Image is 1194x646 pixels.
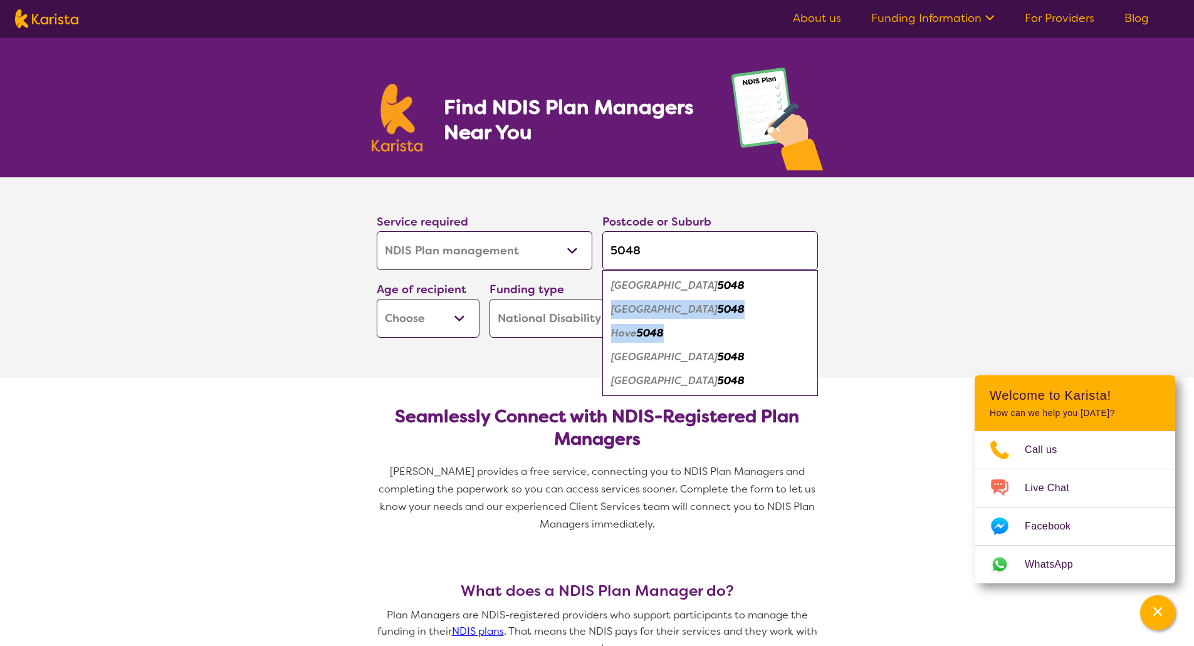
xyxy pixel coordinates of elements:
[609,274,812,298] div: Brighton 5048
[444,95,706,145] h1: Find NDIS Plan Managers Near You
[718,374,745,387] em: 5048
[990,408,1160,419] p: How can we help you [DATE]?
[611,326,637,340] em: Hove
[637,326,664,340] em: 5048
[387,405,808,451] h2: Seamlessly Connect with NDIS-Registered Plan Managers
[1025,11,1094,26] a: For Providers
[609,298,812,321] div: Dover Gardens 5048
[975,431,1175,583] ul: Choose channel
[990,388,1160,403] h2: Welcome to Karista!
[1025,555,1088,574] span: WhatsApp
[490,282,564,297] label: Funding type
[602,214,711,229] label: Postcode or Suburb
[1124,11,1149,26] a: Blog
[609,321,812,345] div: Hove 5048
[718,303,745,316] em: 5048
[1025,479,1084,498] span: Live Chat
[602,231,818,270] input: Type
[611,303,718,316] em: [GEOGRAPHIC_DATA]
[372,84,423,152] img: Karista logo
[793,11,841,26] a: About us
[611,350,718,363] em: [GEOGRAPHIC_DATA]
[377,282,466,297] label: Age of recipient
[718,279,745,292] em: 5048
[377,214,468,229] label: Service required
[609,345,812,369] div: North Brighton 5048
[379,465,818,531] span: [PERSON_NAME] provides a free service, connecting you to NDIS Plan Managers and completing the pa...
[731,68,823,177] img: plan-management
[609,369,812,393] div: South Brighton 5048
[975,375,1175,583] div: Channel Menu
[372,582,823,600] h3: What does a NDIS Plan Manager do?
[871,11,995,26] a: Funding Information
[975,546,1175,583] a: Web link opens in a new tab.
[718,350,745,363] em: 5048
[452,625,504,638] a: NDIS plans
[15,9,78,28] img: Karista logo
[611,279,718,292] em: [GEOGRAPHIC_DATA]
[611,374,718,387] em: [GEOGRAPHIC_DATA]
[1140,595,1175,630] button: Channel Menu
[1025,517,1086,536] span: Facebook
[1025,440,1072,459] span: Call us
